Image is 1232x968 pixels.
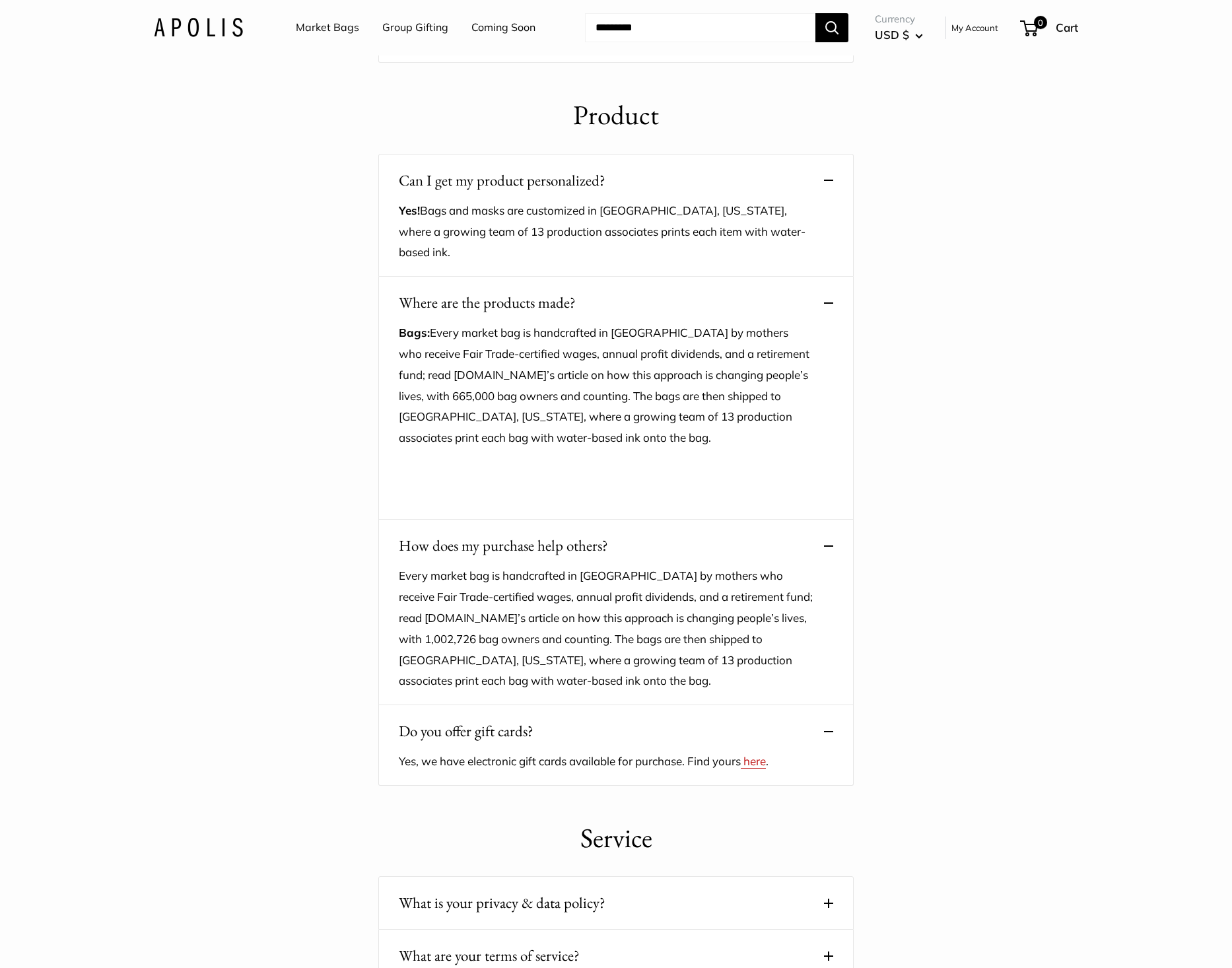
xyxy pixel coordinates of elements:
h1: Service [378,819,854,858]
p: Bags and masks are customized in [GEOGRAPHIC_DATA], [US_STATE], where a growing team of 13 produc... [399,200,813,263]
span: USD $ [875,28,909,42]
p: Yes, we have electronic gift cards available for purchase. Find yours . [399,751,813,772]
strong: Bags: [399,326,430,339]
a: My Account [951,20,998,36]
button: Search [815,13,848,42]
a: Market Bags [296,18,359,38]
a: here [741,754,766,768]
img: Apolis [154,18,243,37]
button: Can I get my product personalized? [399,168,833,193]
h1: Product [378,96,854,135]
p: Every market bag is handcrafted in [GEOGRAPHIC_DATA] by mothers who receive Fair Trade-certified ... [399,322,813,448]
button: Where are the products made? [399,290,833,316]
button: What is your privacy & data policy? [399,890,833,916]
input: Search... [585,13,815,42]
a: 0 Cart [1021,17,1078,38]
span: Cart [1056,20,1078,34]
button: How does my purchase help others? [399,533,833,559]
span: here [743,754,766,768]
a: Coming Soon [471,18,535,38]
button: Do you offer gift cards? [399,718,833,744]
a: Group Gifting [382,18,448,38]
span: 0 [1034,16,1047,29]
button: USD $ [875,24,923,46]
iframe: Sign Up via Text for Offers [11,918,141,957]
strong: Yes! [399,203,420,217]
p: Every market bag is handcrafted in [GEOGRAPHIC_DATA] by mothers who receive Fair Trade-certified ... [399,565,813,691]
span: Currency [875,10,923,28]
